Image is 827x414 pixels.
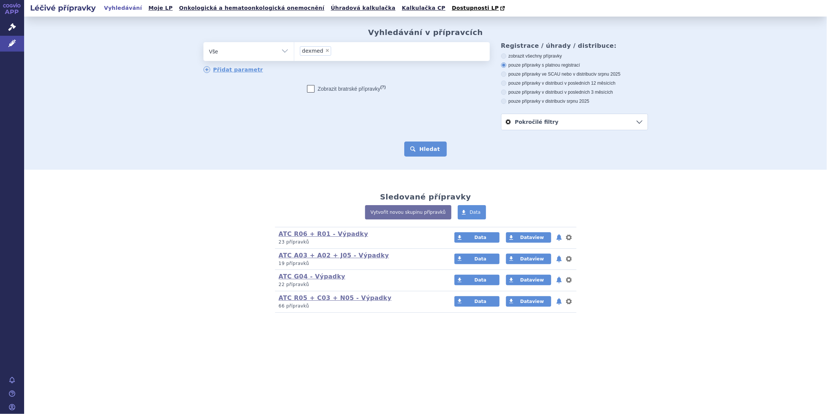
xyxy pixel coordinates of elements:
a: Dataview [506,296,551,307]
span: v srpnu 2025 [563,99,589,104]
a: Dataview [506,232,551,243]
span: Dostupnosti LP [452,5,499,11]
span: Dataview [520,256,544,262]
span: Dataview [520,299,544,304]
button: notifikace [555,254,563,263]
a: ATC R06 + R01 - Výpadky [279,230,368,237]
a: ATC G04 - Výpadky [279,273,345,280]
span: Data [474,235,486,240]
a: Data [454,254,500,264]
a: Vyhledávání [102,3,144,13]
span: dexmed [302,48,324,53]
label: pouze přípravky v distribuci v posledních 12 měsících [501,80,648,86]
h2: Sledované přípravky [380,192,471,201]
span: 23 přípravků [279,239,309,245]
a: Onkologická a hematoonkologická onemocnění [177,3,327,13]
button: nastavení [565,233,573,242]
span: 66 přípravků [279,303,309,309]
span: × [325,48,330,53]
span: Dataview [520,235,544,240]
label: zobrazit všechny přípravky [501,53,648,59]
button: nastavení [565,275,573,285]
span: 19 přípravků [279,261,309,266]
label: pouze přípravky v distribuci v posledních 3 měsících [501,89,648,95]
abbr: (?) [381,85,386,90]
span: Data [470,210,481,215]
input: dexmed [333,46,361,55]
button: notifikace [555,275,563,285]
span: Data [474,256,486,262]
a: Data [458,205,486,219]
a: Pokročilé filtry [501,114,648,130]
h2: Léčivé přípravky [24,3,102,13]
button: notifikace [555,233,563,242]
label: Zobrazit bratrské přípravky [307,85,386,93]
button: notifikace [555,297,563,306]
a: Data [454,232,500,243]
span: Dataview [520,277,544,283]
a: Kalkulačka CP [400,3,448,13]
button: Hledat [404,142,447,157]
a: Data [454,296,500,307]
label: pouze přípravky ve SCAU nebo v distribuci [501,71,648,77]
a: ATC A03 + A02 + J05 - Výpadky [279,252,389,259]
span: v srpnu 2025 [595,72,621,77]
a: ATC R05 + C03 + N05 - Výpadky [279,294,392,301]
span: 22 přípravků [279,282,309,287]
a: Dataview [506,275,551,285]
label: pouze přípravky v distribuci [501,98,648,104]
a: Dostupnosti LP [449,3,509,14]
button: nastavení [565,254,573,263]
span: Data [474,299,486,304]
a: Úhradová kalkulačka [329,3,398,13]
a: Vytvořit novou skupinu přípravků [365,205,451,219]
h2: Vyhledávání v přípravcích [368,28,483,37]
a: Dataview [506,254,551,264]
a: Přidat parametr [203,66,263,73]
label: pouze přípravky s platnou registrací [501,62,648,68]
button: nastavení [565,297,573,306]
h3: Registrace / úhrady / distribuce: [501,42,648,49]
a: Data [454,275,500,285]
span: Data [474,277,486,283]
a: Moje LP [146,3,175,13]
